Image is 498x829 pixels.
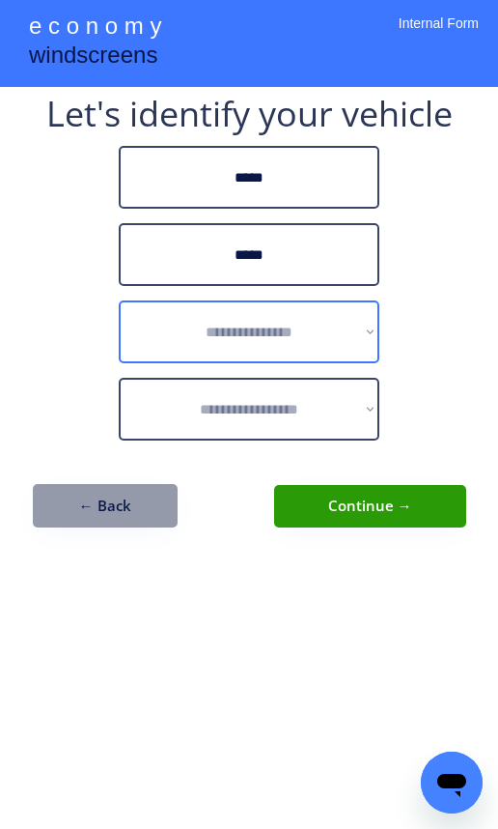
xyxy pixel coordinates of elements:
[46,97,453,131] div: Let's identify your vehicle
[33,484,178,528] button: ← Back
[29,39,157,76] div: windscreens
[399,14,479,58] div: Internal Form
[29,10,161,46] div: e c o n o m y
[274,485,466,528] button: Continue →
[421,752,483,814] iframe: Button to launch messaging window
